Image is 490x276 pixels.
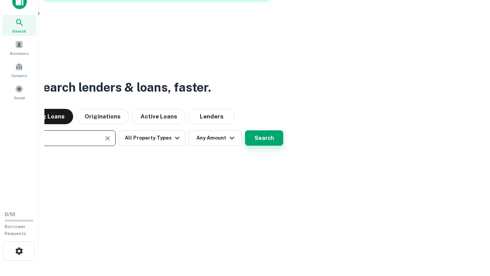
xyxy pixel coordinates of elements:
[132,109,186,124] button: Active Loans
[5,212,15,217] span: 0 / 10
[11,72,27,79] span: Contacts
[452,215,490,251] iframe: Chat Widget
[14,95,25,101] span: Saved
[5,224,26,236] span: Borrower Requests
[119,130,185,146] button: All Property Types
[10,50,28,56] span: Borrowers
[245,130,283,146] button: Search
[2,37,36,58] a: Borrowers
[12,28,26,34] span: Search
[35,78,211,97] h3: Search lenders & loans, faster.
[2,15,36,36] a: Search
[102,133,113,144] button: Clear
[2,82,36,102] a: Saved
[2,59,36,80] a: Contacts
[76,109,129,124] button: Originations
[188,130,242,146] button: Any Amount
[189,109,235,124] button: Lenders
